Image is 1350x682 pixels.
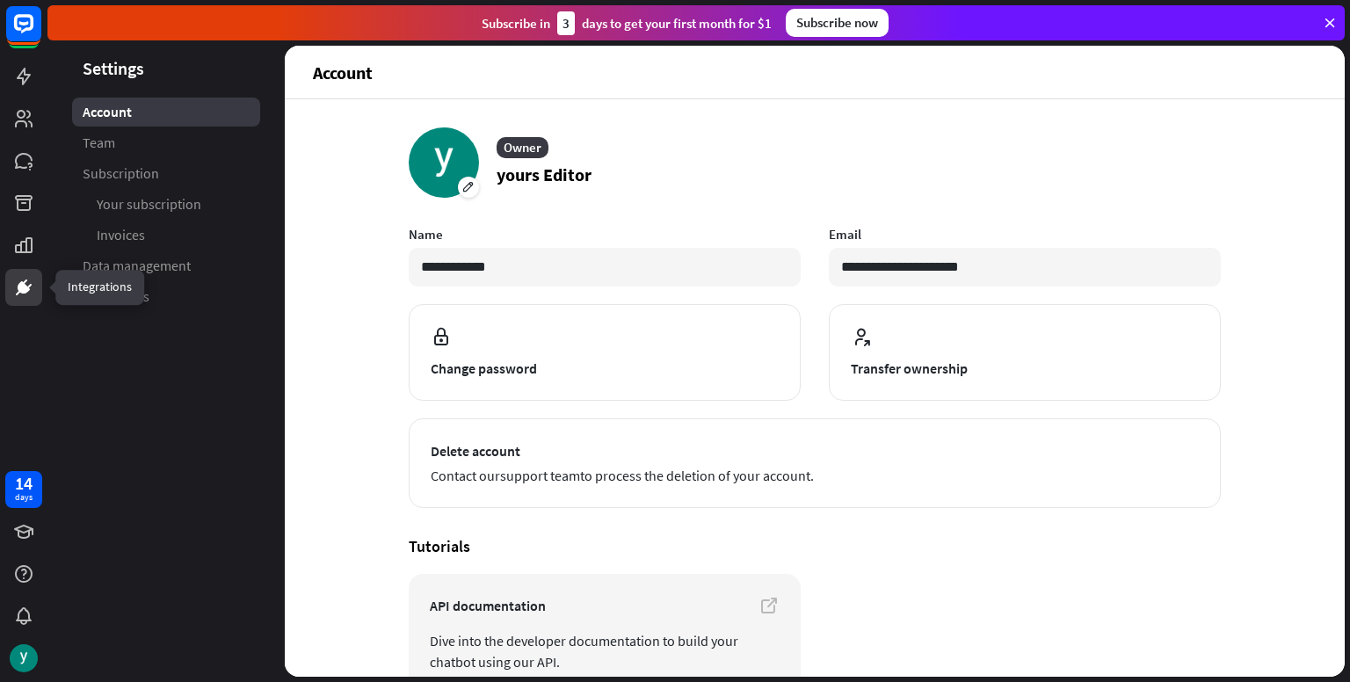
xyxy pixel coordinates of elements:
button: Delete account Contact oursupport teamto process the deletion of your account. [409,418,1221,508]
span: Contact our to process the deletion of your account. [431,465,1199,486]
span: Your subscription [97,195,201,214]
span: Subscription [83,164,159,183]
a: Your subscription [72,190,260,219]
a: Subscription [72,159,260,188]
header: Account [285,46,1345,98]
button: Open LiveChat chat widget [14,7,67,60]
button: Change password [409,304,801,401]
span: Change password [431,358,779,379]
a: Team [72,128,260,157]
label: Email [829,226,1221,243]
div: days [15,491,33,504]
div: Subscribe now [786,9,889,37]
p: yours Editor [497,162,592,188]
div: 3 [557,11,575,35]
div: Subscribe in days to get your first month for $1 [482,11,772,35]
span: Account [83,103,132,121]
a: Data management [72,251,260,280]
span: Dive into the developer documentation to build your chatbot using our API. [430,630,780,672]
a: Invoices [72,221,260,250]
span: Team [83,134,115,152]
a: Developers [72,282,260,311]
span: Delete account [431,440,1199,461]
span: Invoices [97,226,145,244]
div: 14 [15,475,33,491]
button: Transfer ownership [829,304,1221,401]
span: Developers [83,287,149,306]
div: Owner [497,137,548,158]
a: 14 days [5,471,42,508]
span: API documentation [430,595,780,616]
a: support team [500,467,580,484]
span: Transfer ownership [851,358,1199,379]
span: Data management [83,257,191,275]
h4: Tutorials [409,536,1221,556]
header: Settings [47,56,285,80]
label: Name [409,226,801,243]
